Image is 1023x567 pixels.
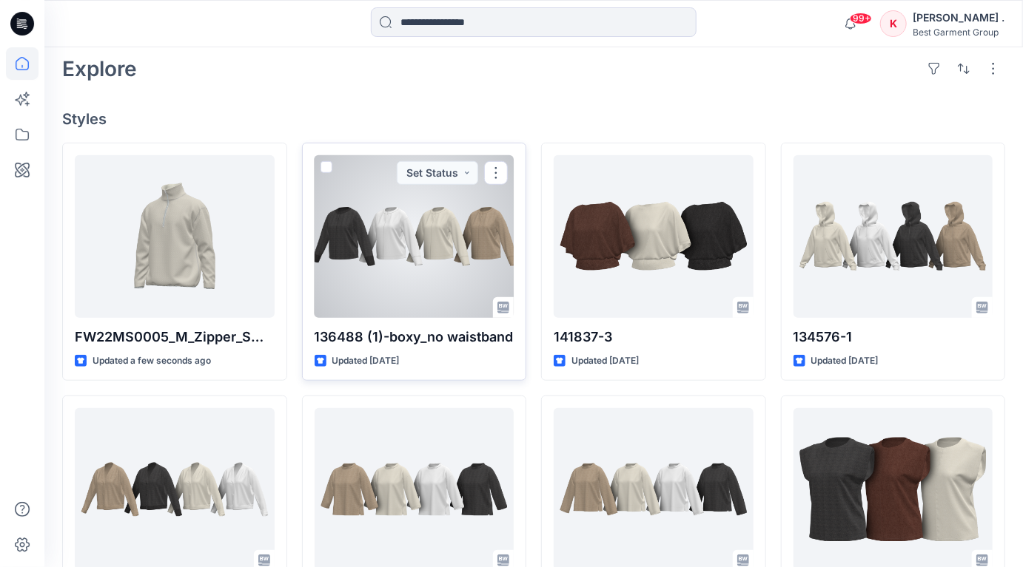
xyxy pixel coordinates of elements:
p: Updated [DATE] [571,353,639,369]
div: K [880,10,907,37]
div: [PERSON_NAME] . [913,9,1004,27]
a: 141837-3 [554,155,754,318]
span: 99+ [850,13,872,24]
p: Updated a few seconds ago [93,353,211,369]
a: FW22MS0005_M_Zipper_Sweatshirt_Standing_Collar_Nongraded [75,155,275,318]
p: FW22MS0005_M_Zipper_Sweatshirt_Standing_Collar_Nongraded [75,327,275,347]
h2: Explore [62,57,137,81]
a: 136488 (1)-boxy_no waistband [315,155,514,318]
p: Updated [DATE] [332,353,400,369]
p: 134576-1 [794,327,993,347]
h4: Styles [62,110,1005,128]
p: 141837-3 [554,327,754,347]
p: 136488 (1)-boxy_no waistband [315,327,514,347]
p: Updated [DATE] [811,353,879,369]
div: Best Garment Group [913,27,1004,38]
a: 134576-1 [794,155,993,318]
